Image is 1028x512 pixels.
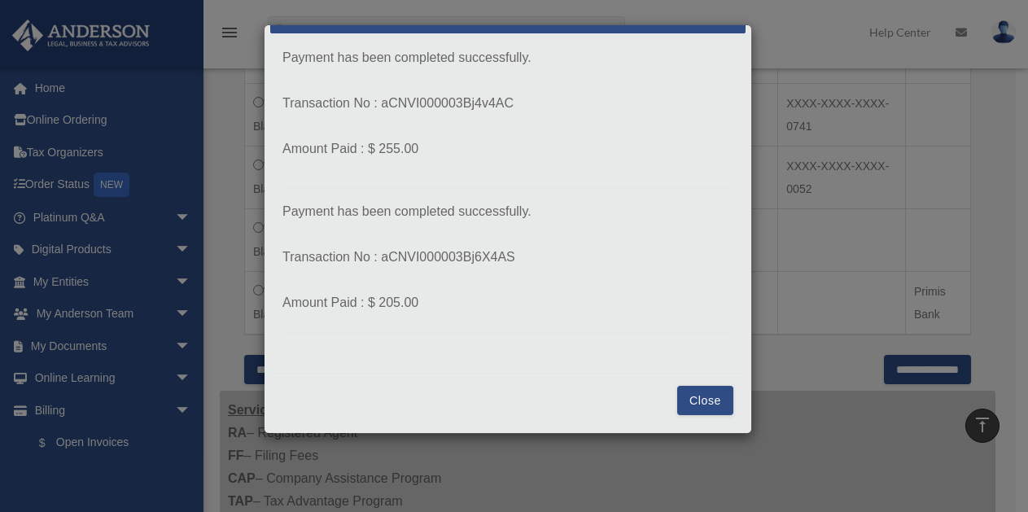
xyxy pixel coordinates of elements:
[282,92,733,115] p: Transaction No : aCNVI000003Bj4v4AC
[282,46,733,69] p: Payment has been completed successfully.
[282,291,733,314] p: Amount Paid : $ 205.00
[282,138,733,160] p: Amount Paid : $ 255.00
[282,200,733,223] p: Payment has been completed successfully.
[282,246,733,269] p: Transaction No : aCNVI000003Bj6X4AS
[677,386,733,415] button: Close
